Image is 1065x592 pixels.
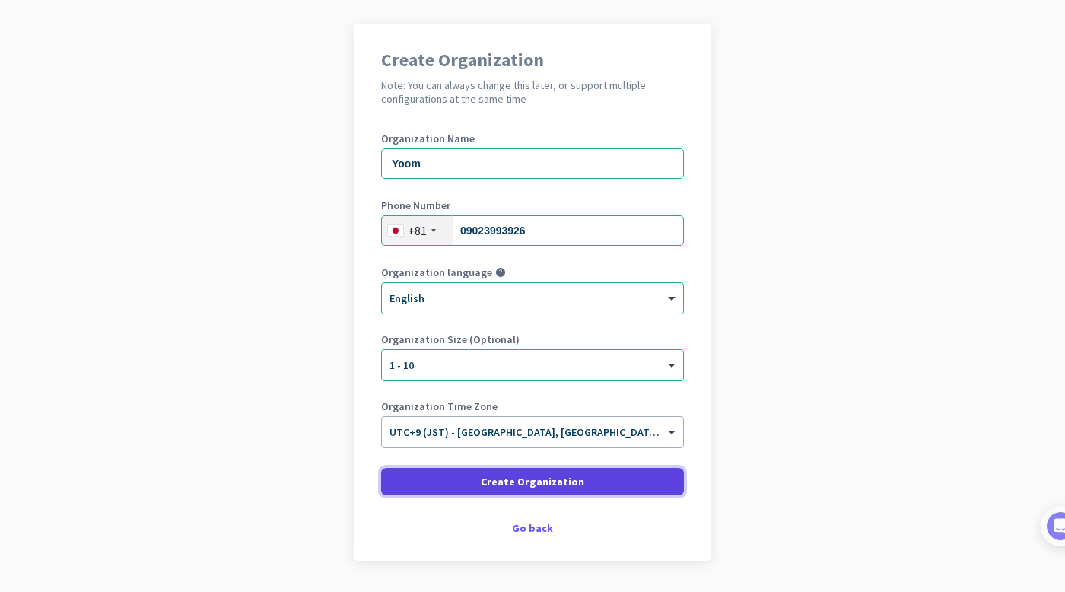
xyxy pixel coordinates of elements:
[495,267,506,278] i: help
[408,223,427,238] div: +81
[381,401,684,412] label: Organization Time Zone
[381,523,684,533] div: Go back
[381,133,684,144] label: Organization Name
[381,468,684,495] button: Create Organization
[381,334,684,345] label: Organization Size (Optional)
[381,78,684,106] h2: Note: You can always change this later, or support multiple configurations at the same time
[481,474,584,489] span: Create Organization
[381,215,684,246] input: 3-1234-5678
[381,267,492,278] label: Organization language
[381,148,684,179] input: What is the name of your organization?
[381,51,684,69] h1: Create Organization
[381,200,684,211] label: Phone Number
